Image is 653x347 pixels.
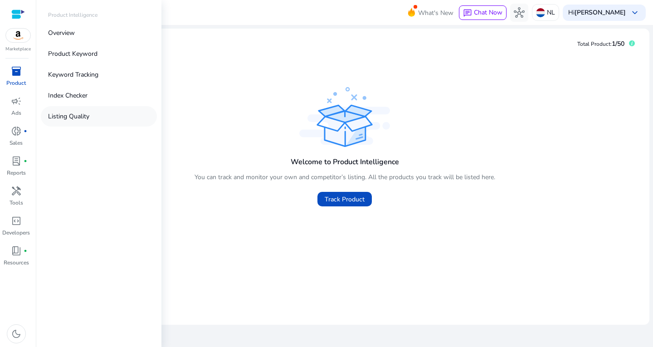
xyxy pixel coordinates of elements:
[299,87,390,147] img: track_product.svg
[418,5,453,21] span: What's New
[7,169,26,177] p: Reports
[48,112,89,121] p: Listing Quality
[10,139,23,147] p: Sales
[11,215,22,226] span: code_blocks
[10,199,23,207] p: Tools
[11,96,22,107] span: campaign
[48,70,98,79] p: Keyword Tracking
[575,8,626,17] b: [PERSON_NAME]
[459,5,507,20] button: chatChat Now
[291,158,399,166] h4: Welcome to Product Intelligence
[463,9,472,18] span: chat
[514,7,525,18] span: hub
[5,46,31,53] p: Marketplace
[629,7,640,18] span: keyboard_arrow_down
[11,245,22,256] span: book_4
[4,259,29,267] p: Resources
[24,129,27,133] span: fiber_manual_record
[48,28,75,38] p: Overview
[2,229,30,237] p: Developers
[48,49,97,59] p: Product Keyword
[6,79,26,87] p: Product
[6,29,30,42] img: amazon.svg
[11,126,22,137] span: donut_small
[510,4,528,22] button: hub
[536,8,545,17] img: nl.svg
[612,39,624,48] span: 1/50
[474,8,502,17] span: Chat Now
[577,40,612,48] span: Total Product:
[547,5,555,20] p: NL
[11,66,22,77] span: inventory_2
[195,172,495,182] p: You can track and monitor your own and competitor’s listing. All the products you track will be l...
[11,186,22,196] span: handyman
[11,109,21,117] p: Ads
[568,10,626,16] p: Hi
[24,249,27,253] span: fiber_manual_record
[48,11,97,19] p: Product Intelligence
[325,195,365,204] span: Track Product
[48,91,88,100] p: Index Checker
[11,156,22,166] span: lab_profile
[24,159,27,163] span: fiber_manual_record
[11,328,22,339] span: dark_mode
